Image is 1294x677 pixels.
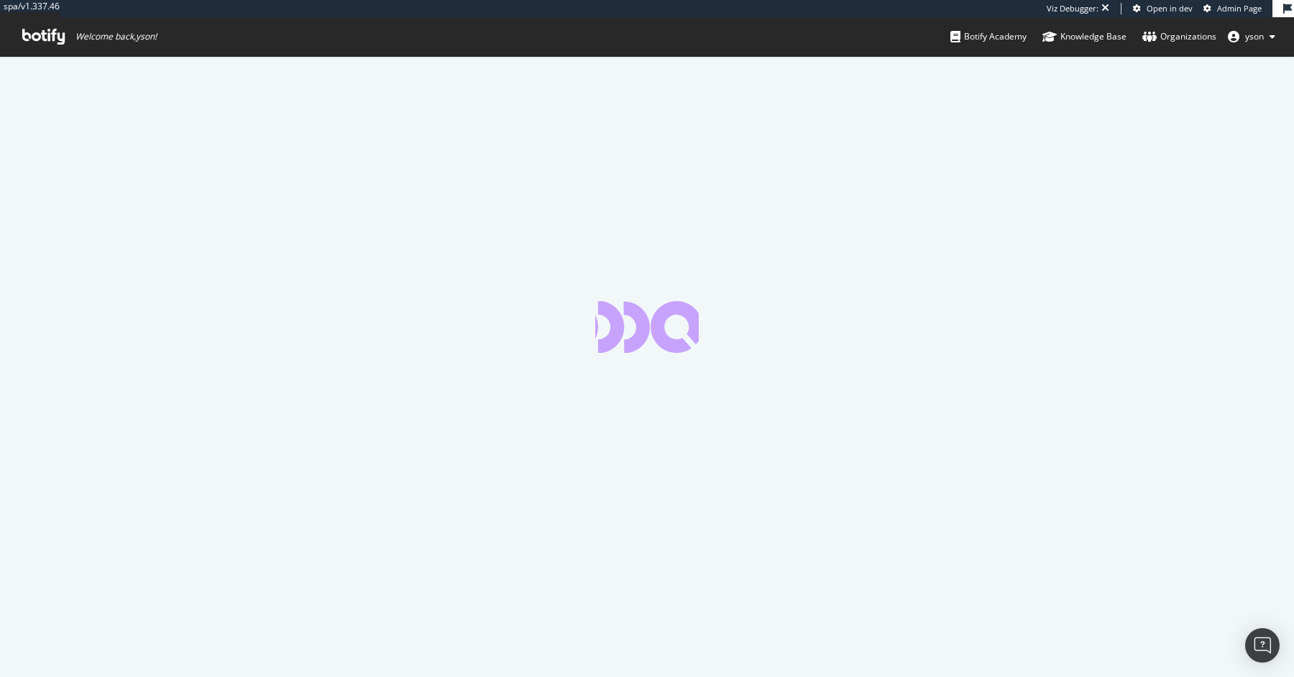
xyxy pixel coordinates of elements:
[1047,3,1098,14] div: Viz Debugger:
[1147,3,1193,14] span: Open in dev
[1142,29,1216,44] div: Organizations
[1245,628,1280,663] div: Open Intercom Messenger
[1217,3,1262,14] span: Admin Page
[950,29,1027,44] div: Botify Academy
[950,17,1027,56] a: Botify Academy
[1142,17,1216,56] a: Organizations
[75,31,157,42] span: Welcome back, yson !
[1203,3,1262,14] a: Admin Page
[1042,29,1126,44] div: Knowledge Base
[1133,3,1193,14] a: Open in dev
[1042,17,1126,56] a: Knowledge Base
[1216,25,1287,48] button: yson
[1245,30,1264,42] span: yson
